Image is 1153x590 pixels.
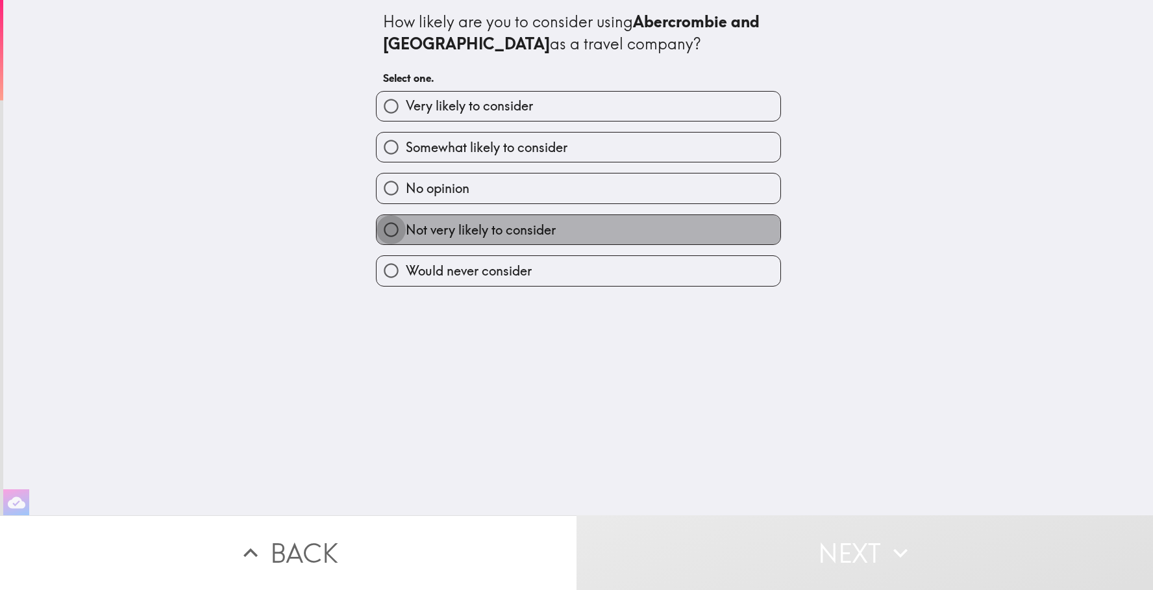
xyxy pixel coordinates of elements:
button: Not very likely to consider [377,215,780,244]
span: Would never consider [406,262,532,280]
h6: Select one. [383,71,774,85]
div: How likely are you to consider using as a travel company? [383,11,774,55]
span: Very likely to consider [406,97,533,115]
button: Next [576,515,1153,590]
button: Would never consider [377,256,780,285]
span: Somewhat likely to consider [406,138,567,157]
button: Somewhat likely to consider [377,133,780,162]
span: No opinion [406,179,469,198]
button: Very likely to consider [377,92,780,121]
b: Abercrombie and [GEOGRAPHIC_DATA] [383,12,763,53]
span: Not very likely to consider [406,221,556,239]
button: No opinion [377,173,780,203]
